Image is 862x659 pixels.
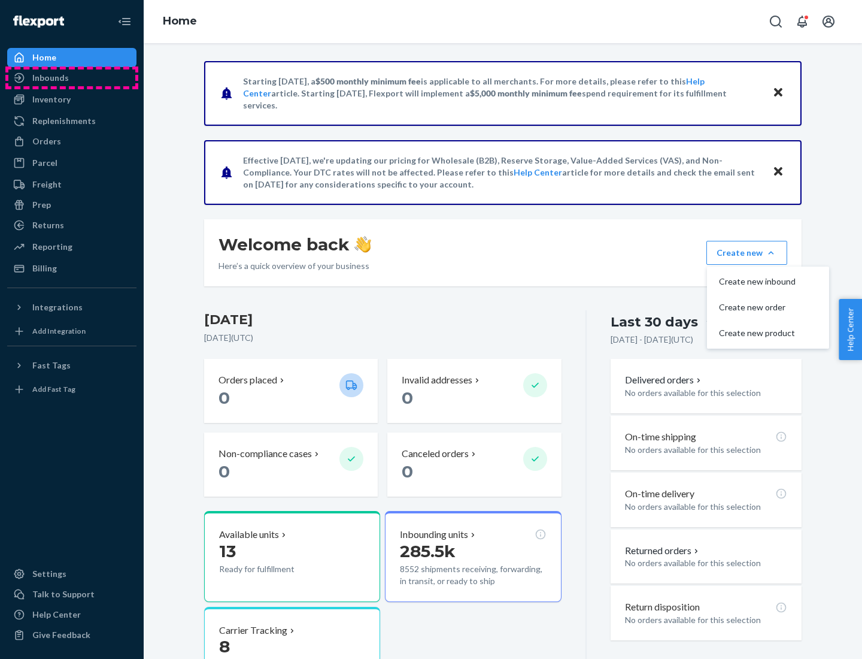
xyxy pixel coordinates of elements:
[32,72,69,84] div: Inbounds
[709,295,827,321] button: Create new order
[7,153,136,173] a: Parcel
[625,387,787,399] p: No orders available for this selection
[839,299,862,360] button: Help Center
[7,356,136,375] button: Fast Tags
[218,234,371,255] h1: Welcome back
[163,14,197,28] a: Home
[625,487,694,501] p: On-time delivery
[625,600,700,614] p: Return disposition
[625,430,696,444] p: On-time shipping
[243,155,761,191] p: Effective [DATE], we're updating our pricing for Wholesale (B2B), Reserve Storage, Value-Added Se...
[218,260,371,272] p: Here’s a quick overview of your business
[32,115,96,127] div: Replenishments
[7,605,136,624] a: Help Center
[7,585,136,604] a: Talk to Support
[385,511,561,602] button: Inbounding units285.5k8552 shipments receiving, forwarding, in transit, or ready to ship
[764,10,788,34] button: Open Search Box
[7,237,136,256] a: Reporting
[709,321,827,346] button: Create new product
[625,444,787,456] p: No orders available for this selection
[625,614,787,626] p: No orders available for this selection
[770,84,786,102] button: Close
[611,313,698,331] div: Last 30 days
[32,199,51,211] div: Prep
[219,636,230,657] span: 8
[219,528,279,542] p: Available units
[400,541,456,561] span: 285.5k
[354,236,371,253] img: hand-wave emoji
[7,111,136,131] a: Replenishments
[7,90,136,109] a: Inventory
[402,388,413,408] span: 0
[32,629,90,641] div: Give Feedback
[218,388,230,408] span: 0
[204,332,561,344] p: [DATE] ( UTC )
[13,16,64,28] img: Flexport logo
[625,557,787,569] p: No orders available for this selection
[153,4,207,39] ol: breadcrumbs
[7,195,136,214] a: Prep
[7,175,136,194] a: Freight
[32,135,61,147] div: Orders
[402,447,469,461] p: Canceled orders
[611,334,693,346] p: [DATE] - [DATE] ( UTC )
[719,277,796,286] span: Create new inbound
[113,10,136,34] button: Close Navigation
[7,68,136,87] a: Inbounds
[7,132,136,151] a: Orders
[790,10,814,34] button: Open notifications
[7,564,136,584] a: Settings
[7,625,136,645] button: Give Feedback
[32,219,64,231] div: Returns
[218,461,230,482] span: 0
[387,433,561,497] button: Canceled orders 0
[625,373,703,387] button: Delivered orders
[218,373,277,387] p: Orders placed
[514,167,562,177] a: Help Center
[32,262,57,274] div: Billing
[7,216,136,235] a: Returns
[204,511,380,602] button: Available units13Ready for fulfillment
[219,541,236,561] span: 13
[219,563,330,575] p: Ready for fulfillment
[32,301,83,313] div: Integrations
[219,624,287,637] p: Carrier Tracking
[706,241,787,265] button: Create newCreate new inboundCreate new orderCreate new product
[7,380,136,399] a: Add Fast Tag
[32,568,66,580] div: Settings
[243,75,761,111] p: Starting [DATE], a is applicable to all merchants. For more details, please refer to this article...
[315,76,421,86] span: $500 monthly minimum fee
[770,164,786,181] button: Close
[32,609,81,621] div: Help Center
[625,501,787,513] p: No orders available for this selection
[7,48,136,67] a: Home
[470,88,582,98] span: $5,000 monthly minimum fee
[218,447,312,461] p: Non-compliance cases
[32,93,71,105] div: Inventory
[402,461,413,482] span: 0
[817,10,840,34] button: Open account menu
[204,359,378,423] button: Orders placed 0
[719,329,796,337] span: Create new product
[625,544,701,558] button: Returned orders
[204,310,561,329] h3: [DATE]
[32,384,75,394] div: Add Fast Tag
[400,563,546,587] p: 8552 shipments receiving, forwarding, in transit, or ready to ship
[32,241,72,253] div: Reporting
[7,259,136,278] a: Billing
[7,322,136,341] a: Add Integration
[719,303,796,312] span: Create new order
[32,588,95,600] div: Talk to Support
[402,373,472,387] p: Invalid addresses
[204,433,378,497] button: Non-compliance cases 0
[32,52,56,64] div: Home
[32,179,62,191] div: Freight
[400,528,468,542] p: Inbounding units
[7,298,136,317] button: Integrations
[387,359,561,423] button: Invalid addresses 0
[32,326,86,336] div: Add Integration
[709,269,827,295] button: Create new inbound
